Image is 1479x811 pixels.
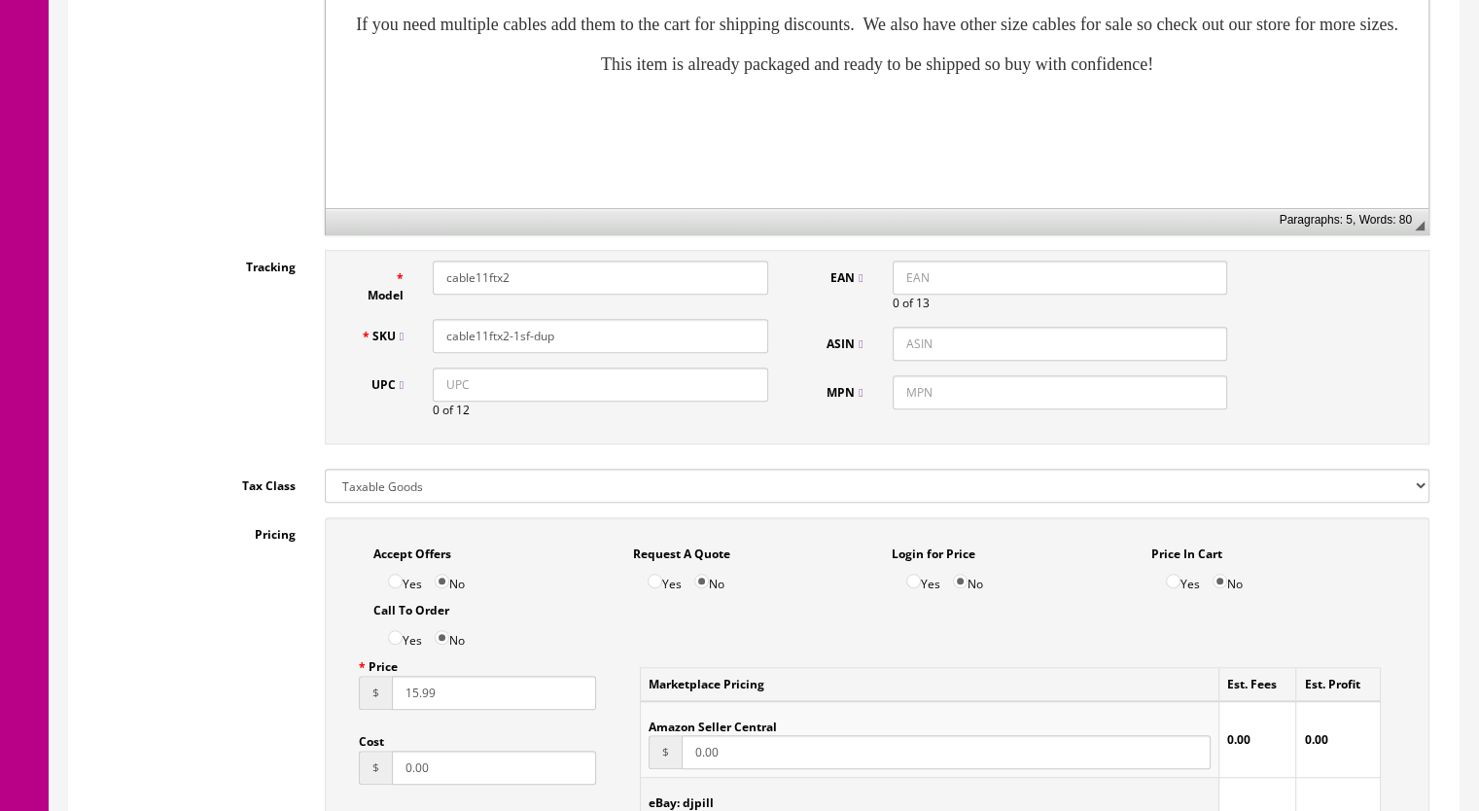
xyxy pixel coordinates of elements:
input: Yes [648,574,662,588]
span: SKU [372,328,404,344]
label: Amazon Seller Central [649,710,777,735]
label: Price [359,650,398,676]
td: Est. Profit [1296,668,1381,702]
td: Est. Fees [1219,668,1296,702]
div: Statistics [1279,213,1412,227]
input: Yes [388,574,403,588]
input: No [435,574,449,588]
label: Login for Price [892,537,975,563]
input: Yes [1166,574,1180,588]
label: Yes [388,619,422,650]
span: UPC [371,376,404,393]
input: UPC [433,368,768,402]
input: EAN [893,261,1228,295]
span: ASIN [827,335,863,352]
label: No [435,619,465,650]
span: $ [359,676,392,710]
strong: 0.00 [1304,731,1327,748]
label: Yes [388,563,422,593]
span: 0 [893,295,899,311]
label: No [694,563,724,593]
span: $ [359,751,392,785]
input: This should be a number with up to 2 decimal places. [392,676,596,710]
td: Marketplace Pricing [641,668,1219,702]
input: This should be a number with up to 2 decimal places. [392,751,596,785]
label: Pricing [84,517,310,544]
input: Model [433,261,768,295]
span: Paragraphs: 5, Words: 80 [1279,213,1412,227]
label: Yes [648,563,682,593]
label: Cost [359,724,384,751]
input: No [435,630,449,645]
span: MPN [827,384,863,401]
span: $ [649,735,682,769]
label: Yes [906,563,940,593]
label: Model [345,261,418,304]
label: No [1213,563,1243,593]
input: No [953,574,968,588]
input: This should be a number with up to 2 decimal places. [682,735,1211,769]
label: Accept Offers [373,537,451,563]
input: SKU [433,319,768,353]
span: EAN [830,269,863,286]
label: Tracking [84,250,310,276]
strong: 0.00 [1227,731,1250,748]
label: Call To Order [373,593,449,619]
input: Yes [906,574,921,588]
label: Request A Quote [633,537,730,563]
label: Yes [1166,563,1200,593]
span: 0 [433,402,440,418]
span: of 12 [442,402,470,418]
input: No [694,574,709,588]
span: Resize [1415,221,1425,230]
input: No [1213,574,1227,588]
label: Price In Cart [1151,537,1222,563]
input: ASIN [893,327,1228,361]
input: MPN [893,375,1228,409]
label: Tax Class [84,469,310,495]
span: of 13 [902,295,930,311]
label: eBay: djpill [649,786,714,811]
label: No [953,563,983,593]
label: No [435,563,465,593]
input: Yes [388,630,403,645]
